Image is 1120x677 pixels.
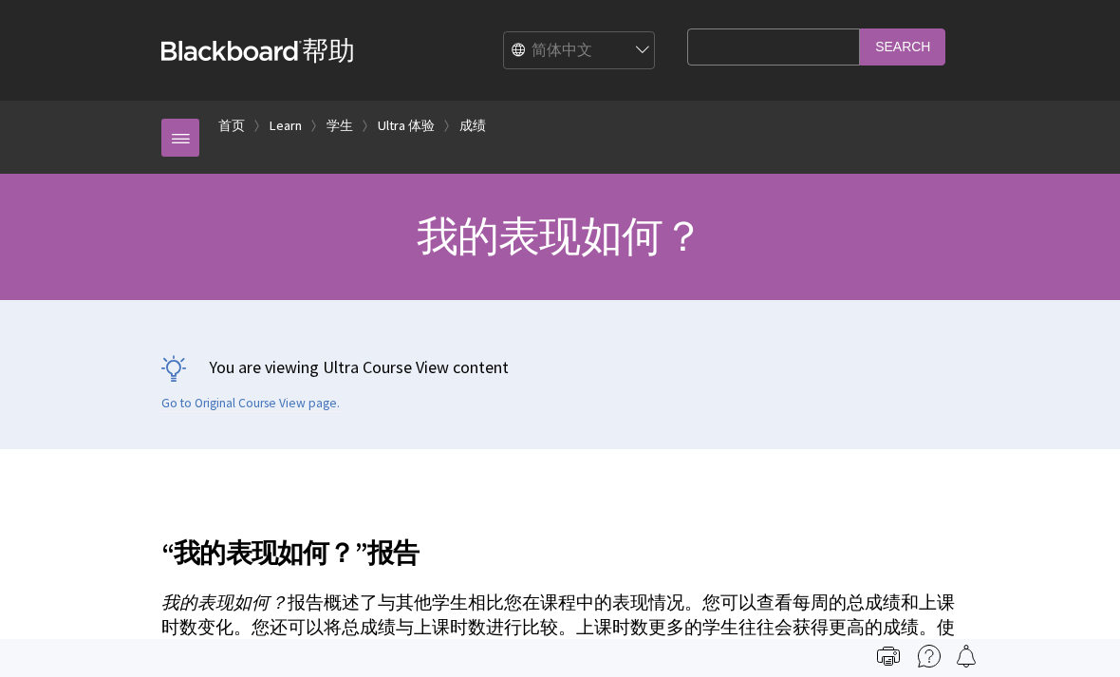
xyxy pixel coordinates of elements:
a: 学生 [327,114,353,138]
span: 我的表现如何？ [161,592,288,613]
p: 报告概述了与其他学生相比您在课程中的表现情况。您可以查看每周的总成绩和上课时数变化。您还可以将总成绩与上课时数进行比较。上课时数更多的学生往往会获得更高的成绩。使用此报告可以确定您是否能够通过额... [161,591,959,666]
img: Print [877,645,900,668]
a: 成绩 [459,114,486,138]
strong: Blackboard [161,41,302,61]
span: 我的表现如何？ [417,210,703,262]
select: Site Language Selector [504,32,656,70]
h2: “我的表现如何？”报告 [161,510,959,573]
a: 首页 [218,114,245,138]
img: More help [918,645,941,668]
img: Follow this page [955,645,978,668]
a: Go to Original Course View page. [161,395,340,412]
a: Learn [270,114,302,138]
a: Blackboard帮助 [161,33,355,67]
p: You are viewing Ultra Course View content [161,355,959,379]
a: Ultra 体验 [378,114,435,138]
input: Search [860,28,945,66]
